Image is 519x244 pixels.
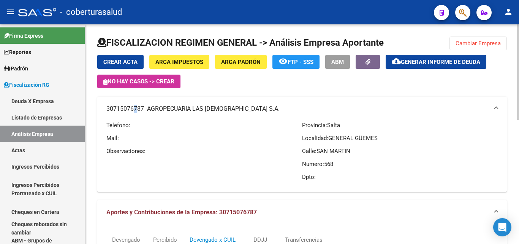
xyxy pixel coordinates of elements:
[106,147,302,155] p: Observaciones:
[504,7,513,16] mat-icon: person
[316,148,350,155] span: SAN MARTIN
[106,121,302,129] p: Telefono:
[302,134,498,142] p: Localidad:
[302,121,498,129] p: Provincia:
[103,59,138,65] span: Crear Acta
[325,55,350,69] button: ABM
[153,236,177,244] div: Percibido
[106,105,489,113] mat-panel-title: 30715076787 -
[147,105,280,113] span: AGROPECUARIA LAS [DEMOGRAPHIC_DATA] S.A.
[103,78,174,85] span: No hay casos -> Crear
[302,173,498,181] p: Dpto:
[97,200,507,225] mat-expansion-panel-header: Aportes y Contribuciones de la Empresa: 30715076787
[493,218,511,236] div: Open Intercom Messenger
[4,32,43,40] span: Firma Express
[449,37,507,50] button: Cambiar Empresa
[97,55,144,69] button: Crear Acta
[106,134,302,142] p: Mail:
[221,59,261,65] span: ARCA Padrón
[302,147,498,155] p: Calle:
[112,236,140,244] div: Devengado
[4,81,49,89] span: Fiscalización RG
[4,64,28,73] span: Padrón
[155,59,203,65] span: ARCA Impuestos
[278,57,288,66] mat-icon: remove_red_eye
[327,122,340,129] span: Salta
[97,37,384,49] h1: FISCALIZACION REGIMEN GENERAL -> Análisis Empresa Aportante
[97,75,180,88] button: No hay casos -> Crear
[392,57,401,66] mat-icon: cloud_download
[302,160,498,168] p: Numero:
[97,97,507,121] mat-expansion-panel-header: 30715076787 -AGROPECUARIA LAS [DEMOGRAPHIC_DATA] S.A.
[401,59,480,65] span: Generar informe de deuda
[456,40,501,47] span: Cambiar Empresa
[215,55,267,69] button: ARCA Padrón
[97,121,507,192] div: 30715076787 -AGROPECUARIA LAS [DEMOGRAPHIC_DATA] S.A.
[386,55,486,69] button: Generar informe de deuda
[285,236,323,244] div: Transferencias
[106,209,257,216] span: Aportes y Contribuciones de la Empresa: 30715076787
[288,59,313,65] span: FTP - SSS
[272,55,320,69] button: FTP - SSS
[190,236,236,244] div: Devengado x CUIL
[328,135,378,142] span: GENERAL GÜEMES
[324,161,333,167] span: 568
[253,236,267,244] div: DDJJ
[60,4,122,21] span: - coberturasalud
[331,59,344,65] span: ABM
[4,48,31,56] span: Reportes
[6,7,15,16] mat-icon: menu
[149,55,209,69] button: ARCA Impuestos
